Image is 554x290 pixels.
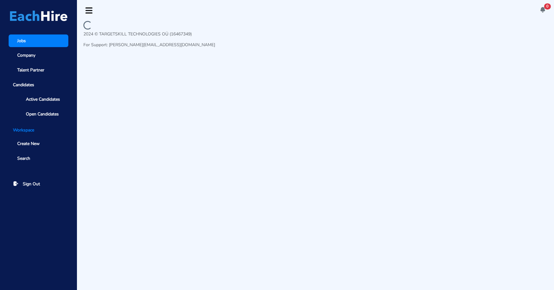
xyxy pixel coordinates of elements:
[9,138,68,150] a: Create New
[9,152,68,165] a: Search
[9,79,68,91] span: Candidates
[17,155,30,162] span: Search
[26,96,60,103] span: Active Candidates
[17,67,44,73] span: Talent Partner
[10,10,67,21] img: Logo
[9,49,68,62] a: Company
[23,181,40,187] span: Sign Out
[17,140,40,147] span: Create New
[9,64,68,76] a: Talent Partner
[17,38,26,44] span: Jobs
[544,3,551,10] span: 0
[540,6,546,14] a: 0
[26,111,59,117] span: Open Candidates
[83,42,215,48] p: For Support: [PERSON_NAME][EMAIL_ADDRESS][DOMAIN_NAME]
[17,108,68,120] a: Open Candidates
[17,52,35,58] span: Company
[9,127,68,133] li: Workspace
[9,34,68,47] a: Jobs
[83,31,215,37] p: 2024 © TARGETSKILL TECHNOLOGIES OÜ (16467349)
[17,93,68,106] a: Active Candidates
